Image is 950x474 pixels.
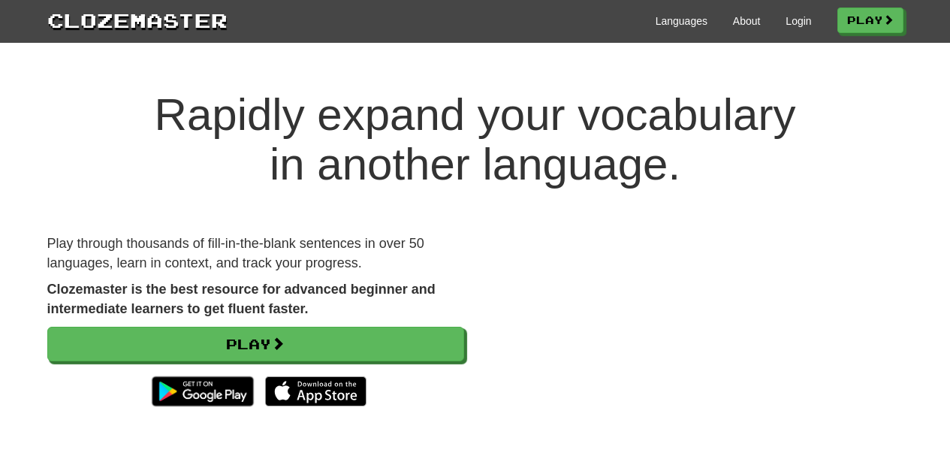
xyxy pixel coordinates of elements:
[837,8,903,33] a: Play
[47,282,436,316] strong: Clozemaster is the best resource for advanced beginner and intermediate learners to get fluent fa...
[47,6,228,34] a: Clozemaster
[656,14,707,29] a: Languages
[786,14,811,29] a: Login
[47,234,464,273] p: Play through thousands of fill-in-the-blank sentences in over 50 languages, learn in context, and...
[47,327,464,361] a: Play
[144,369,261,414] img: Get it on Google Play
[733,14,761,29] a: About
[265,376,366,406] img: Download_on_the_App_Store_Badge_US-UK_135x40-25178aeef6eb6b83b96f5f2d004eda3bffbb37122de64afbaef7...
